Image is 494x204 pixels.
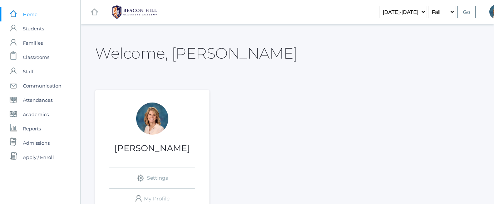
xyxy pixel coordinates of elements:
span: Academics [23,107,49,121]
span: Reports [23,121,41,136]
div: Lisa Balikian [136,103,168,135]
span: Classrooms [23,50,49,64]
span: Staff [23,64,33,79]
span: Attendances [23,93,53,107]
input: Go [457,6,476,18]
h1: [PERSON_NAME] [95,144,209,153]
span: Admissions [23,136,50,150]
img: BHCALogos-05-308ed15e86a5a0abce9b8dd61676a3503ac9727e845dece92d48e8588c001991.png [108,3,161,21]
h2: Welcome, [PERSON_NAME] [95,45,297,61]
span: Communication [23,79,61,93]
a: Settings [109,168,195,188]
span: Families [23,36,43,50]
span: Students [23,21,44,36]
span: Home [23,7,38,21]
span: Apply / Enroll [23,150,54,164]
